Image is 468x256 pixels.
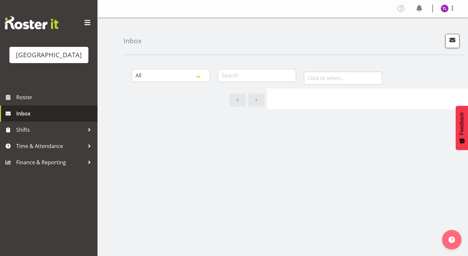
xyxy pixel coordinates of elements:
[16,125,84,135] span: Shifts
[304,72,382,85] input: Click to select...
[16,50,82,60] div: [GEOGRAPHIC_DATA]
[16,92,94,102] span: Roster
[448,236,455,243] img: help-xxl-2.png
[5,16,58,29] img: Rosterit website logo
[16,157,84,167] span: Finance & Reporting
[16,109,94,118] span: Inbox
[229,94,246,107] a: Previous page
[218,69,296,82] input: Search
[456,106,468,150] button: Feedback - Show survey
[16,141,84,151] span: Time & Attendance
[248,94,265,107] a: Next page
[123,37,142,45] h4: Inbox
[459,112,465,135] span: Feedback
[441,5,448,12] img: taya-lewis11964.jpg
